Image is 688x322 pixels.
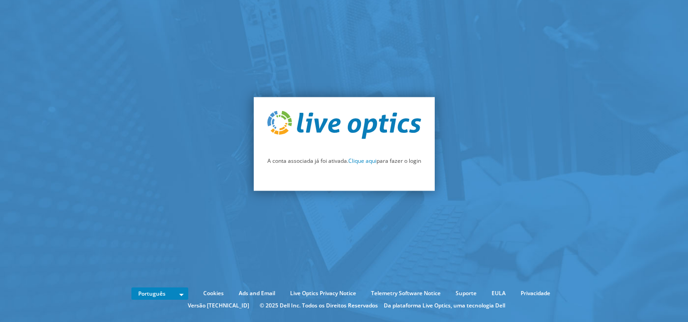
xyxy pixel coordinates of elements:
[183,301,254,311] li: Versão [TECHNICAL_ID]
[348,157,377,165] a: Clique aqui
[449,288,483,298] a: Suporte
[283,288,363,298] a: Live Optics Privacy Notice
[255,301,382,311] li: © 2025 Dell Inc. Todos os Direitos Reservados
[267,156,421,166] p: A conta associada já foi ativada. para fazer o login
[514,288,557,298] a: Privacidade
[267,111,421,139] img: live_optics_svg.svg
[196,288,231,298] a: Cookies
[384,301,505,311] li: Da plataforma Live Optics, uma tecnologia Dell
[232,288,282,298] a: Ads and Email
[485,288,512,298] a: EULA
[364,288,447,298] a: Telemetry Software Notice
